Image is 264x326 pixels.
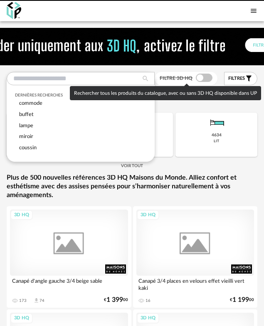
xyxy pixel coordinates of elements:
button: filtres Filter icon [224,72,257,85]
div: 74 [39,298,44,303]
div: Rechercher tous les produits du catalogue, avec ou sans 3D HQ disponible dans UP [70,86,261,100]
span: s [242,76,245,82]
span: Menu icon [250,6,257,15]
span: Filtre 3D HQ [160,76,192,81]
span: commode [19,101,42,106]
img: OXP [7,2,21,19]
img: Literie.png [207,113,227,133]
span: buffet [19,112,34,117]
div: 3D HQ [10,313,33,324]
div: 3D HQ [137,210,159,220]
div: 4634 [212,133,222,138]
div: Voir tout [7,159,257,175]
span: Download icon [33,297,39,304]
span: coussin [19,145,37,150]
a: 3D HQ Canapé 3/4 places en velours effet vieilli vert kaki 16 €1 19900 [133,206,258,308]
div: € 00 [104,297,128,303]
a: Plus de 500 nouvelles références 3D HQ Maisons du Monde. Alliez confort et esthétisme avec des as... [7,173,257,199]
div: Canapé d'angle gauche 3/4 beige sable [10,276,128,292]
div: 3D HQ [137,313,159,324]
span: 1 399 [106,297,123,303]
div: 173 [19,298,27,303]
div: € 00 [230,297,254,303]
div: 16 [146,298,151,303]
div: Canapé 3/4 places en velours effet vieilli vert kaki [136,276,254,292]
span: lampe [19,123,33,128]
div: 3D HQ [10,210,33,220]
span: Filter icon [245,74,253,82]
span: filtre [228,76,242,82]
span: 1 199 [232,297,249,303]
div: lit [214,139,219,143]
a: 3D HQ Canapé d'angle gauche 3/4 beige sable 173 Download icon 74 €1 39900 [7,206,131,308]
div: Dernières recherches [15,93,146,98]
span: miroir [19,134,33,139]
